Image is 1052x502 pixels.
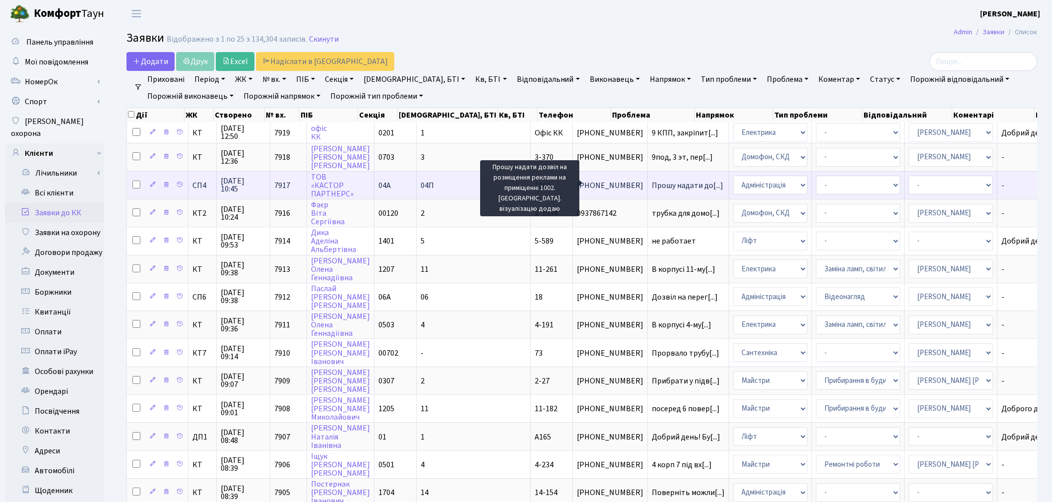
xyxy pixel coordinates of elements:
[577,153,643,161] span: [PHONE_NUMBER]
[498,108,538,122] th: Кв, БТІ
[221,261,266,277] span: [DATE] 09:38
[167,35,307,44] div: Відображено з 1 по 25 з 134,304 записів.
[311,367,370,395] a: [PERSON_NAME][PERSON_NAME][PERSON_NAME]
[378,180,391,191] span: 04А
[814,71,864,88] a: Коментар
[577,321,643,329] span: [PHONE_NUMBER]
[652,319,711,330] span: В корпусі 4-му[...]
[143,88,238,105] a: Порожній виконавець
[5,243,104,262] a: Договори продажу
[378,432,386,442] span: 01
[378,236,394,247] span: 1401
[421,208,425,219] span: 2
[192,265,212,273] span: КТ
[274,403,290,414] span: 7908
[652,432,720,442] span: Добрий день! Бу[...]
[311,172,354,199] a: ТОВ«КАСТОРПАРТНЕРС»
[34,5,104,22] span: Таун
[535,403,557,414] span: 11-182
[143,71,188,88] a: Приховані
[265,108,300,122] th: № вх.
[5,362,104,381] a: Особові рахунки
[221,177,266,193] span: [DATE] 10:45
[274,459,290,470] span: 7906
[5,461,104,481] a: Автомобілі
[326,88,427,105] a: Порожній тип проблеми
[25,57,88,67] span: Мої повідомлення
[5,381,104,401] a: Орендарі
[274,432,290,442] span: 7907
[311,123,327,142] a: офісКК
[577,265,643,273] span: [PHONE_NUMBER]
[221,205,266,221] span: [DATE] 10:24
[652,376,720,386] span: Прибрати у підв[...]
[311,311,370,339] a: [PERSON_NAME]ОленаГеннадіївна
[5,183,104,203] a: Всі клієнти
[535,459,554,470] span: 4-234
[192,129,212,137] span: КТ
[535,348,543,359] span: 73
[577,129,643,137] span: [PHONE_NUMBER]
[185,108,214,122] th: ЖК
[311,339,370,367] a: [PERSON_NAME][PERSON_NAME]Іванович
[378,459,394,470] span: 0501
[980,8,1040,19] b: [PERSON_NAME]
[535,487,557,498] span: 14-154
[535,236,554,247] span: 5-589
[577,377,643,385] span: [PHONE_NUMBER]
[309,35,339,44] a: Скинути
[360,71,469,88] a: [DEMOGRAPHIC_DATA], БТІ
[535,127,563,138] span: Офіс КК
[421,348,424,359] span: -
[983,27,1004,37] a: Заявки
[421,152,425,163] span: 3
[311,227,356,255] a: ДикаАделінаАльбертівна
[471,71,510,88] a: Кв, БТІ
[5,72,104,92] a: НомерОк
[577,182,643,189] span: [PHONE_NUMBER]
[300,108,358,122] th: ПІБ
[577,405,643,413] span: [PHONE_NUMBER]
[221,485,266,501] span: [DATE] 08:39
[5,52,104,72] a: Мої повідомлення
[127,108,185,122] th: Дії
[586,71,644,88] a: Виконавець
[311,395,370,423] a: [PERSON_NAME][PERSON_NAME]Миколайович
[5,92,104,112] a: Спорт
[5,112,104,143] a: [PERSON_NAME] охорона
[5,401,104,421] a: Посвідчення
[5,223,104,243] a: Заявки на охорону
[378,208,398,219] span: 00120
[480,160,579,216] div: Прошу надати дозвіл на розміщення реклами на приміщенні 1002. [GEOGRAPHIC_DATA]. візуалізацію додаю
[358,108,398,122] th: Секція
[5,203,104,223] a: Заявки до КК
[378,348,398,359] span: 00702
[5,441,104,461] a: Адреси
[11,163,104,183] a: Лічильники
[652,180,723,191] span: Прошу надати до[...]
[652,348,719,359] span: Прорвало трубу[...]
[274,264,290,275] span: 7913
[577,433,643,441] span: [PHONE_NUMBER]
[538,108,612,122] th: Телефон
[221,289,266,305] span: [DATE] 09:38
[221,233,266,249] span: [DATE] 09:53
[939,22,1052,43] nav: breadcrumb
[192,182,212,189] span: СП4
[5,262,104,282] a: Документи
[124,5,149,22] button: Переключити навігацію
[231,71,256,88] a: ЖК
[611,108,694,122] th: Проблема
[34,5,81,21] b: Комфорт
[311,199,345,227] a: ФаєрВітаСергіївна
[577,293,643,301] span: [PHONE_NUMBER]
[646,71,695,88] a: Напрямок
[10,4,30,24] img: logo.png
[952,108,1035,122] th: Коментарі
[192,489,212,497] span: КТ
[192,237,212,245] span: КТ
[190,71,229,88] a: Період
[652,237,725,245] span: не работает
[421,487,429,498] span: 14
[652,459,712,470] span: 4 корп 7 під вх[...]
